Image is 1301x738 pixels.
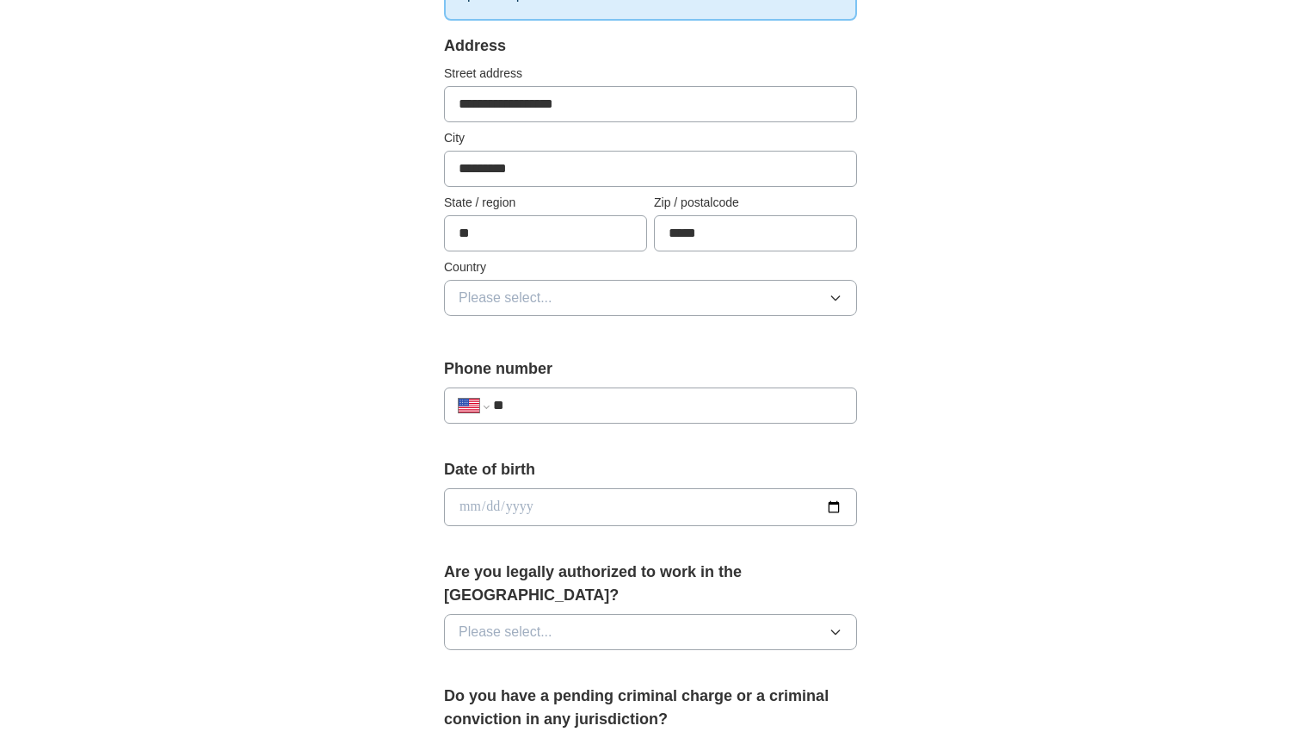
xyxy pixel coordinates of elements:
[444,129,857,147] label: City
[444,614,857,650] button: Please select...
[459,288,552,308] span: Please select...
[444,258,857,276] label: Country
[459,622,552,642] span: Please select...
[444,34,857,58] div: Address
[444,65,857,83] label: Street address
[444,561,857,607] label: Are you legally authorized to work in the [GEOGRAPHIC_DATA]?
[444,685,857,731] label: Do you have a pending criminal charge or a criminal conviction in any jurisdiction?
[444,458,857,481] label: Date of birth
[654,194,857,212] label: Zip / postalcode
[444,357,857,381] label: Phone number
[444,194,647,212] label: State / region
[444,280,857,316] button: Please select...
